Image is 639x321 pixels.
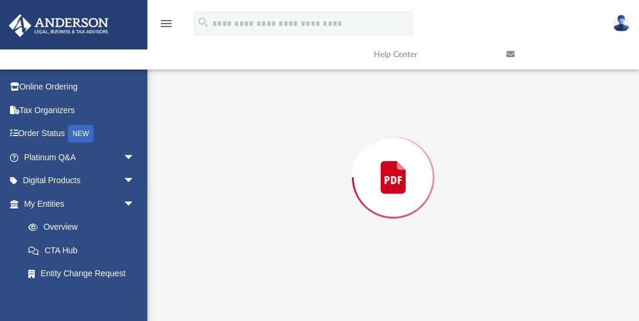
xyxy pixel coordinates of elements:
[17,216,153,239] a: Overview
[8,169,153,193] a: Digital Productsarrow_drop_down
[8,75,153,99] a: Online Ordering
[365,31,498,78] a: Help Center
[5,14,112,37] img: Anderson Advisors Platinum Portal
[8,98,153,122] a: Tax Organizers
[17,239,153,262] a: CTA Hub
[17,262,153,286] a: Entity Change Request
[8,192,153,216] a: My Entitiesarrow_drop_down
[68,125,94,143] div: NEW
[8,122,153,146] a: Order StatusNEW
[123,145,147,170] span: arrow_drop_down
[159,22,173,31] a: menu
[8,145,153,169] a: Platinum Q&Aarrow_drop_down
[123,192,147,216] span: arrow_drop_down
[197,16,210,29] i: search
[159,16,173,31] i: menu
[123,169,147,193] span: arrow_drop_down
[612,15,630,32] img: User Pic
